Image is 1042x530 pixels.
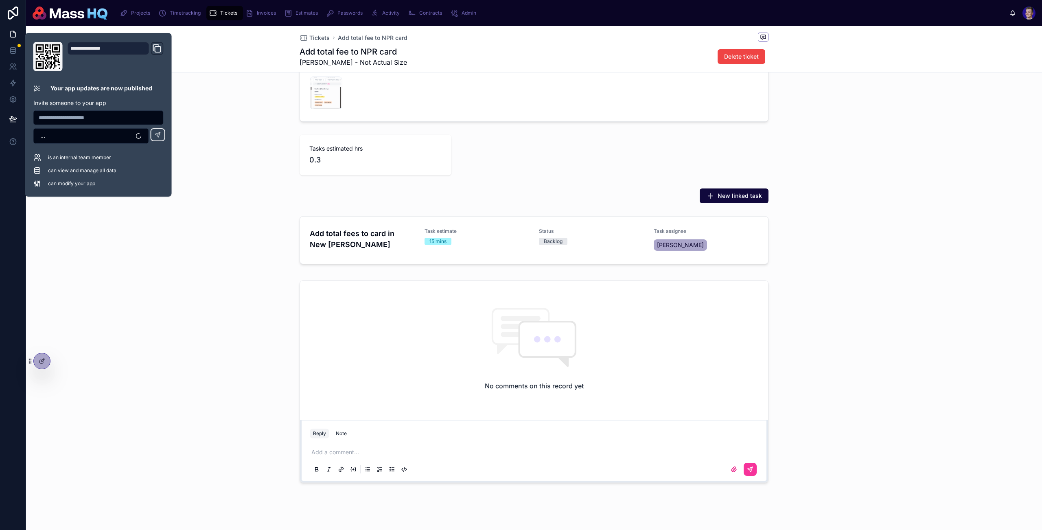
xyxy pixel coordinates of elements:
a: Passwords [324,6,368,20]
span: New linked task [718,192,762,200]
span: Delete ticket [724,53,759,61]
span: ... [40,132,45,140]
button: Select Button [33,128,149,144]
span: Contracts [419,10,442,16]
div: 15 mins [429,238,447,245]
a: Tickets [300,34,330,42]
span: Admin [462,10,476,16]
a: Tickets [206,6,243,20]
a: [PERSON_NAME] [654,239,707,251]
p: Invite someone to your app [33,99,164,107]
span: Status [539,228,644,234]
div: Backlog [544,238,563,245]
button: New linked task [700,188,768,203]
button: Delete ticket [718,49,765,64]
h4: Add total fees to card in New [PERSON_NAME] [310,228,415,250]
p: Your app updates are now published [50,84,152,92]
span: Task assignee [654,228,759,234]
a: Estimates [282,6,324,20]
span: is an internal team member [48,154,111,161]
span: 0.3 [309,154,442,166]
span: Estimates [296,10,318,16]
div: scrollable content [114,4,1009,22]
a: Projects [117,6,156,20]
h1: Add total fee to NPR card [300,46,407,57]
button: Note [333,429,350,438]
a: Add total fee to NPR card [338,34,407,42]
span: [PERSON_NAME] - Not Actual Size [300,57,407,67]
span: can modify your app [48,180,95,187]
img: App logo [33,7,107,20]
span: Invoices [257,10,276,16]
span: Activity [382,10,400,16]
h2: No comments on this record yet [485,381,584,391]
div: Note [336,430,347,437]
div: Domain and Custom Link [68,42,164,71]
a: Invoices [243,6,282,20]
span: Tasks estimated hrs [309,145,442,153]
span: Projects [131,10,150,16]
span: can view and manage all data [48,167,116,174]
span: Timetracking [170,10,201,16]
span: Passwords [337,10,363,16]
a: Timetracking [156,6,206,20]
a: Admin [448,6,482,20]
span: [PERSON_NAME] [657,241,704,249]
span: Task estimate [425,228,530,234]
span: Tickets [220,10,237,16]
button: Reply [310,429,329,438]
a: Contracts [405,6,448,20]
span: Tickets [309,34,330,42]
a: Activity [368,6,405,20]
